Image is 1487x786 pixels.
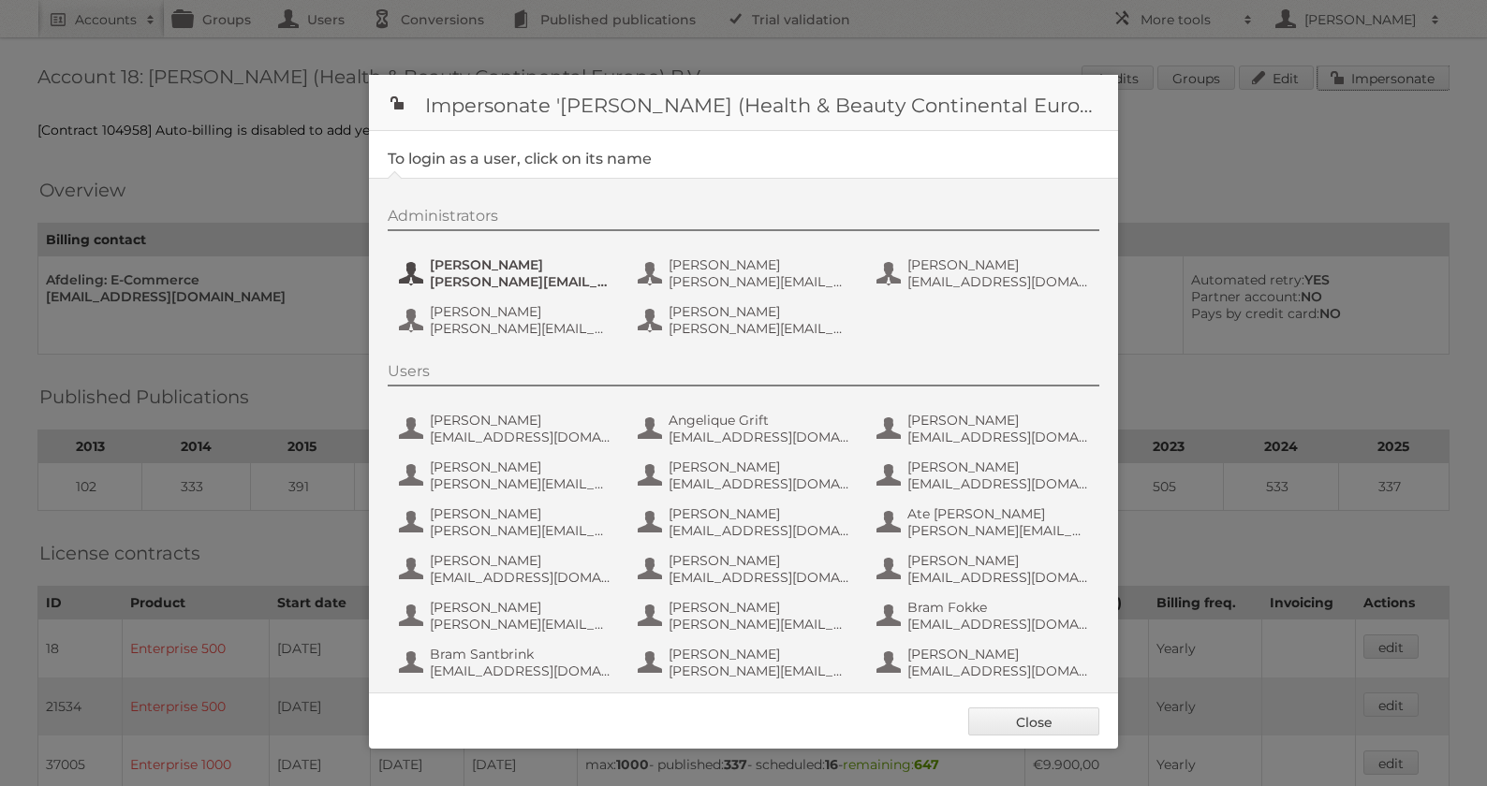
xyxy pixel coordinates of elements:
[907,646,1089,662] span: [PERSON_NAME]
[388,362,1099,386] div: Users
[430,256,611,273] span: [PERSON_NAME]
[907,256,1089,273] span: [PERSON_NAME]
[388,150,652,167] legend: To login as a user, click on its name
[669,616,850,633] span: [PERSON_NAME][EMAIL_ADDRESS][DOMAIN_NAME]
[636,597,856,634] button: [PERSON_NAME] [PERSON_NAME][EMAIL_ADDRESS][DOMAIN_NAME]
[875,597,1095,634] button: Bram Fokke [EMAIL_ADDRESS][DOMAIN_NAME]
[875,550,1095,588] button: [PERSON_NAME] [EMAIL_ADDRESS][DOMAIN_NAME]
[430,412,611,429] span: [PERSON_NAME]
[669,522,850,539] span: [EMAIL_ADDRESS][DOMAIN_NAME]
[388,207,1099,231] div: Administrators
[669,429,850,445] span: [EMAIL_ADDRESS][DOMAIN_NAME]
[907,273,1089,290] span: [EMAIL_ADDRESS][DOMAIN_NAME]
[397,597,617,634] button: [PERSON_NAME] [PERSON_NAME][EMAIL_ADDRESS][DOMAIN_NAME]
[636,301,856,339] button: [PERSON_NAME] [PERSON_NAME][EMAIL_ADDRESS][DOMAIN_NAME]
[430,569,611,586] span: [EMAIL_ADDRESS][DOMAIN_NAME]
[636,503,856,541] button: [PERSON_NAME] [EMAIL_ADDRESS][DOMAIN_NAME]
[669,256,850,273] span: [PERSON_NAME]
[968,707,1099,735] a: Close
[397,301,617,339] button: [PERSON_NAME] [PERSON_NAME][EMAIL_ADDRESS][DOMAIN_NAME]
[430,505,611,522] span: [PERSON_NAME]
[636,457,856,494] button: [PERSON_NAME] [EMAIL_ADDRESS][DOMAIN_NAME]
[636,644,856,681] button: [PERSON_NAME] [PERSON_NAME][EMAIL_ADDRESS][DOMAIN_NAME]
[397,550,617,588] button: [PERSON_NAME] [EMAIL_ADDRESS][DOMAIN_NAME]
[430,273,611,290] span: [PERSON_NAME][EMAIL_ADDRESS][DOMAIN_NAME]
[430,303,611,320] span: [PERSON_NAME]
[369,75,1118,131] h1: Impersonate '[PERSON_NAME] (Health & Beauty Continental Europe) B.V.'
[907,569,1089,586] span: [EMAIL_ADDRESS][DOMAIN_NAME]
[907,475,1089,492] span: [EMAIL_ADDRESS][DOMAIN_NAME]
[875,644,1095,681] button: [PERSON_NAME] [EMAIL_ADDRESS][DOMAIN_NAME]
[907,458,1089,475] span: [PERSON_NAME]
[907,429,1089,445] span: [EMAIL_ADDRESS][DOMAIN_NAME]
[875,503,1095,541] button: Ate [PERSON_NAME] [PERSON_NAME][EMAIL_ADDRESS][DOMAIN_NAME]
[397,457,617,494] button: [PERSON_NAME] [PERSON_NAME][EMAIL_ADDRESS][DOMAIN_NAME]
[397,644,617,681] button: Bram Santbrink [EMAIL_ADDRESS][DOMAIN_NAME]
[907,522,1089,539] span: [PERSON_NAME][EMAIL_ADDRESS][DOMAIN_NAME]
[669,320,850,337] span: [PERSON_NAME][EMAIL_ADDRESS][DOMAIN_NAME]
[669,505,850,522] span: [PERSON_NAME]
[397,691,617,728] button: [PERSON_NAME] [PERSON_NAME][EMAIL_ADDRESS][DOMAIN_NAME]
[907,662,1089,679] span: [EMAIL_ADDRESS][DOMAIN_NAME]
[907,552,1089,569] span: [PERSON_NAME]
[636,691,856,728] button: [PERSON_NAME] [PERSON_NAME][EMAIL_ADDRESS][DOMAIN_NAME]
[875,691,1095,728] button: [PERSON_NAME] [PERSON_NAME][EMAIL_ADDRESS][DOMAIN_NAME]
[875,457,1095,494] button: [PERSON_NAME] [EMAIL_ADDRESS][DOMAIN_NAME]
[430,429,611,445] span: [EMAIL_ADDRESS][DOMAIN_NAME]
[907,599,1089,616] span: Bram Fokke
[669,599,850,616] span: [PERSON_NAME]
[636,255,856,292] button: [PERSON_NAME] [PERSON_NAME][EMAIL_ADDRESS][DOMAIN_NAME]
[669,552,850,569] span: [PERSON_NAME]
[430,458,611,475] span: [PERSON_NAME]
[430,522,611,539] span: [PERSON_NAME][EMAIL_ADDRESS][DOMAIN_NAME]
[430,646,611,662] span: Bram Santbrink
[430,475,611,492] span: [PERSON_NAME][EMAIL_ADDRESS][DOMAIN_NAME]
[669,273,850,290] span: [PERSON_NAME][EMAIL_ADDRESS][DOMAIN_NAME]
[397,255,617,292] button: [PERSON_NAME] [PERSON_NAME][EMAIL_ADDRESS][DOMAIN_NAME]
[669,569,850,586] span: [EMAIL_ADDRESS][DOMAIN_NAME]
[636,410,856,447] button: Angelique Grift [EMAIL_ADDRESS][DOMAIN_NAME]
[430,662,611,679] span: [EMAIL_ADDRESS][DOMAIN_NAME]
[669,412,850,429] span: Angelique Grift
[430,552,611,569] span: [PERSON_NAME]
[669,646,850,662] span: [PERSON_NAME]
[636,550,856,588] button: [PERSON_NAME] [EMAIL_ADDRESS][DOMAIN_NAME]
[669,475,850,492] span: [EMAIL_ADDRESS][DOMAIN_NAME]
[397,410,617,447] button: [PERSON_NAME] [EMAIL_ADDRESS][DOMAIN_NAME]
[875,255,1095,292] button: [PERSON_NAME] [EMAIL_ADDRESS][DOMAIN_NAME]
[397,503,617,541] button: [PERSON_NAME] [PERSON_NAME][EMAIL_ADDRESS][DOMAIN_NAME]
[430,616,611,633] span: [PERSON_NAME][EMAIL_ADDRESS][DOMAIN_NAME]
[430,599,611,616] span: [PERSON_NAME]
[875,410,1095,447] button: [PERSON_NAME] [EMAIL_ADDRESS][DOMAIN_NAME]
[669,458,850,475] span: [PERSON_NAME]
[669,303,850,320] span: [PERSON_NAME]
[669,662,850,679] span: [PERSON_NAME][EMAIL_ADDRESS][DOMAIN_NAME]
[907,616,1089,633] span: [EMAIL_ADDRESS][DOMAIN_NAME]
[907,505,1089,522] span: Ate [PERSON_NAME]
[430,320,611,337] span: [PERSON_NAME][EMAIL_ADDRESS][DOMAIN_NAME]
[907,412,1089,429] span: [PERSON_NAME]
